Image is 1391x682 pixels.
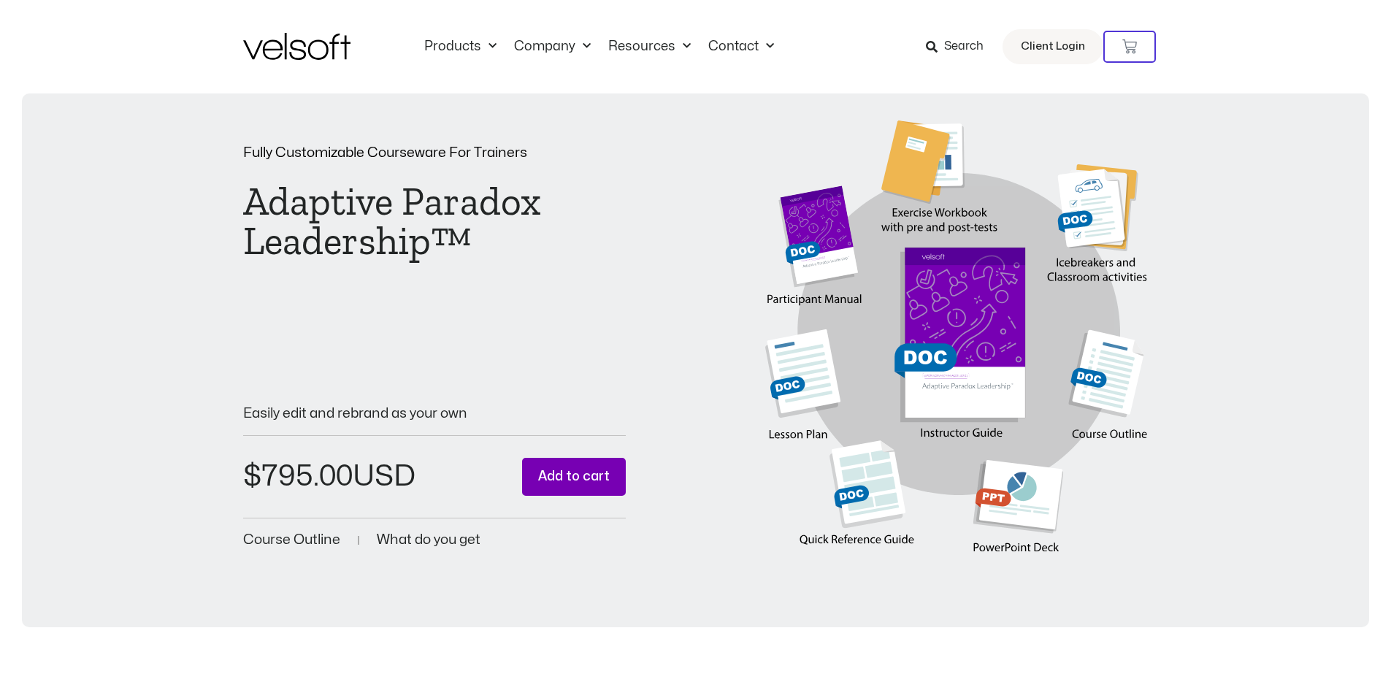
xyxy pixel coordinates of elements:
[377,533,480,547] a: What do you get
[415,39,505,55] a: ProductsMenu Toggle
[505,39,599,55] a: CompanyMenu Toggle
[243,462,353,491] bdi: 795.00
[1021,37,1085,56] span: Client Login
[765,120,1149,577] img: Second Product Image
[243,533,340,547] a: Course Outline
[926,34,994,59] a: Search
[243,182,626,261] h1: Adaptive Paradox Leadership™
[243,462,261,491] span: $
[700,39,783,55] a: ContactMenu Toggle
[415,39,783,55] nav: Menu
[944,37,984,56] span: Search
[1003,29,1103,64] a: Client Login
[243,407,626,421] p: Easily edit and rebrand as your own
[243,33,350,60] img: Velsoft Training Materials
[599,39,700,55] a: ResourcesMenu Toggle
[243,146,626,160] p: Fully Customizable Courseware For Trainers
[522,458,626,497] button: Add to cart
